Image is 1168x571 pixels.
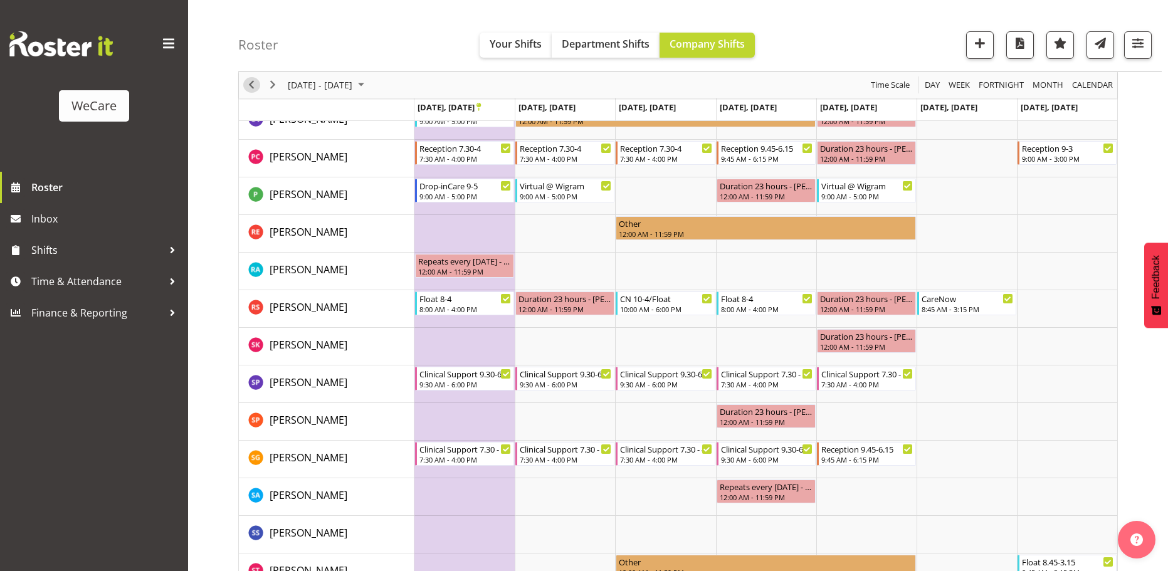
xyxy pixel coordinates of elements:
[720,191,813,201] div: 12:00 AM - 11:59 PM
[817,141,916,165] div: Penny Clyne-Moffat"s event - Duration 23 hours - Penny Clyne-Moffat Begin From Friday, September ...
[515,442,614,466] div: Sanjita Gurung"s event - Clinical Support 7.30 - 4 Begin From Tuesday, September 23, 2025 at 7:30...
[620,367,712,380] div: Clinical Support 9.30-6
[419,191,511,201] div: 9:00 AM - 5:00 PM
[1022,555,1113,568] div: Float 8.45-3.15
[518,304,611,314] div: 12:00 AM - 11:59 PM
[418,102,481,113] span: [DATE], [DATE]
[419,443,511,455] div: Clinical Support 7.30 - 4
[820,292,913,305] div: Duration 23 hours - [PERSON_NAME]
[817,442,916,466] div: Sanjita Gurung"s event - Reception 9.45-6.15 Begin From Friday, September 26, 2025 at 9:45:00 AM ...
[31,178,182,197] span: Roster
[239,403,414,441] td: Samantha Poultney resource
[1130,533,1143,546] img: help-xxl-2.png
[820,154,913,164] div: 12:00 AM - 11:59 PM
[239,441,414,478] td: Sanjita Gurung resource
[717,141,816,165] div: Penny Clyne-Moffat"s event - Reception 9.45-6.15 Begin From Thursday, September 25, 2025 at 9:45:...
[922,292,1013,305] div: CareNow
[270,263,347,276] span: [PERSON_NAME]
[520,367,611,380] div: Clinical Support 9.30-6
[616,367,715,390] div: Sabnam Pun"s event - Clinical Support 9.30-6 Begin From Wednesday, September 24, 2025 at 9:30:00 ...
[238,38,278,52] h4: Roster
[620,154,712,164] div: 7:30 AM - 4:00 PM
[71,97,117,115] div: WeCare
[9,31,113,56] img: Rosterit website logo
[520,142,611,154] div: Reception 7.30-4
[721,379,813,389] div: 7:30 AM - 4:00 PM
[817,291,916,315] div: Rhianne Sharples"s event - Duration 23 hours - Rhianne Sharples Begin From Friday, September 26, ...
[917,291,1016,315] div: Rhianne Sharples"s event - CareNow Begin From Saturday, September 27, 2025 at 8:45:00 AM GMT+12:0...
[239,140,414,177] td: Penny Clyne-Moffat resource
[869,78,912,93] button: Time Scale
[31,209,182,228] span: Inbox
[817,329,916,353] div: Saahit Kour"s event - Duration 23 hours - Saahit Kour Begin From Friday, September 26, 2025 at 12...
[619,102,676,113] span: [DATE], [DATE]
[287,78,354,93] span: [DATE] - [DATE]
[518,116,812,126] div: 12:00 AM - 11:59 PM
[620,443,712,455] div: Clinical Support 7.30 - 4
[1144,243,1168,328] button: Feedback - Show survey
[239,478,414,516] td: Sarah Abbott resource
[419,304,511,314] div: 8:00 AM - 4:00 PM
[721,304,813,314] div: 8:00 AM - 4:00 PM
[820,142,913,154] div: Duration 23 hours - [PERSON_NAME]
[977,78,1025,93] span: Fortnight
[515,179,614,202] div: Pooja Prabhu"s event - Virtual @ Wigram Begin From Tuesday, September 23, 2025 at 9:00:00 AM GMT+...
[270,300,347,314] span: [PERSON_NAME]
[419,179,511,192] div: Drop-inCare 9-5
[820,102,877,113] span: [DATE], [DATE]
[419,154,511,164] div: 7:30 AM - 4:00 PM
[717,291,816,315] div: Rhianne Sharples"s event - Float 8-4 Begin From Thursday, September 25, 2025 at 8:00:00 AM GMT+12...
[1018,141,1117,165] div: Penny Clyne-Moffat"s event - Reception 9-3 Begin From Sunday, September 28, 2025 at 9:00:00 AM GM...
[820,116,913,126] div: 12:00 AM - 11:59 PM
[239,328,414,365] td: Saahit Kour resource
[820,342,913,352] div: 12:00 AM - 11:59 PM
[620,379,712,389] div: 9:30 AM - 6:00 PM
[415,141,514,165] div: Penny Clyne-Moffat"s event - Reception 7.30-4 Begin From Monday, September 22, 2025 at 7:30:00 AM...
[821,443,913,455] div: Reception 9.45-6.15
[923,78,941,93] span: Day
[415,179,514,202] div: Pooja Prabhu"s event - Drop-inCare 9-5 Begin From Monday, September 22, 2025 at 9:00:00 AM GMT+12...
[418,254,511,267] div: Repeats every [DATE] - [PERSON_NAME]
[270,187,347,202] a: [PERSON_NAME]
[922,304,1013,314] div: 8:45 AM - 3:15 PM
[821,179,913,192] div: Virtual @ Wigram
[419,367,511,380] div: Clinical Support 9.30-6
[620,304,712,314] div: 10:00 AM - 6:00 PM
[239,365,414,403] td: Sabnam Pun resource
[418,266,511,276] div: 12:00 AM - 11:59 PM
[1021,102,1078,113] span: [DATE], [DATE]
[717,479,816,503] div: Sarah Abbott"s event - Repeats every thursday - Sarah Abbott Begin From Thursday, September 25, 2...
[31,303,163,322] span: Finance & Reporting
[923,78,942,93] button: Timeline Day
[270,149,347,164] a: [PERSON_NAME]
[419,379,511,389] div: 9:30 AM - 6:00 PM
[270,150,347,164] span: [PERSON_NAME]
[31,241,163,259] span: Shifts
[419,292,511,305] div: Float 8-4
[270,375,347,390] a: [PERSON_NAME]
[721,367,813,380] div: Clinical Support 7.30 - 4
[720,492,813,502] div: 12:00 AM - 11:59 PM
[717,442,816,466] div: Sanjita Gurung"s event - Clinical Support 9.30-6 Begin From Thursday, September 25, 2025 at 9:30:...
[270,338,347,352] span: [PERSON_NAME]
[720,405,813,417] div: Duration 23 hours - [PERSON_NAME]
[270,337,347,352] a: [PERSON_NAME]
[1046,31,1074,59] button: Highlight an important date within the roster.
[820,304,913,314] div: 12:00 AM - 11:59 PM
[1022,154,1113,164] div: 9:00 AM - 3:00 PM
[1022,142,1113,154] div: Reception 9-3
[870,78,911,93] span: Time Scale
[262,72,283,98] div: next period
[721,292,813,305] div: Float 8-4
[419,142,511,154] div: Reception 7.30-4
[520,179,611,192] div: Virtual @ Wigram
[616,291,715,315] div: Rhianne Sharples"s event - CN 10-4/Float Begin From Wednesday, September 24, 2025 at 10:00:00 AM ...
[520,154,611,164] div: 7:30 AM - 4:00 PM
[270,112,347,126] span: [PERSON_NAME]
[1070,78,1115,93] button: Month
[270,526,347,540] span: [PERSON_NAME]
[419,116,511,126] div: 9:00 AM - 5:00 PM
[490,37,542,51] span: Your Shifts
[1006,31,1034,59] button: Download a PDF of the roster according to the set date range.
[670,37,745,51] span: Company Shifts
